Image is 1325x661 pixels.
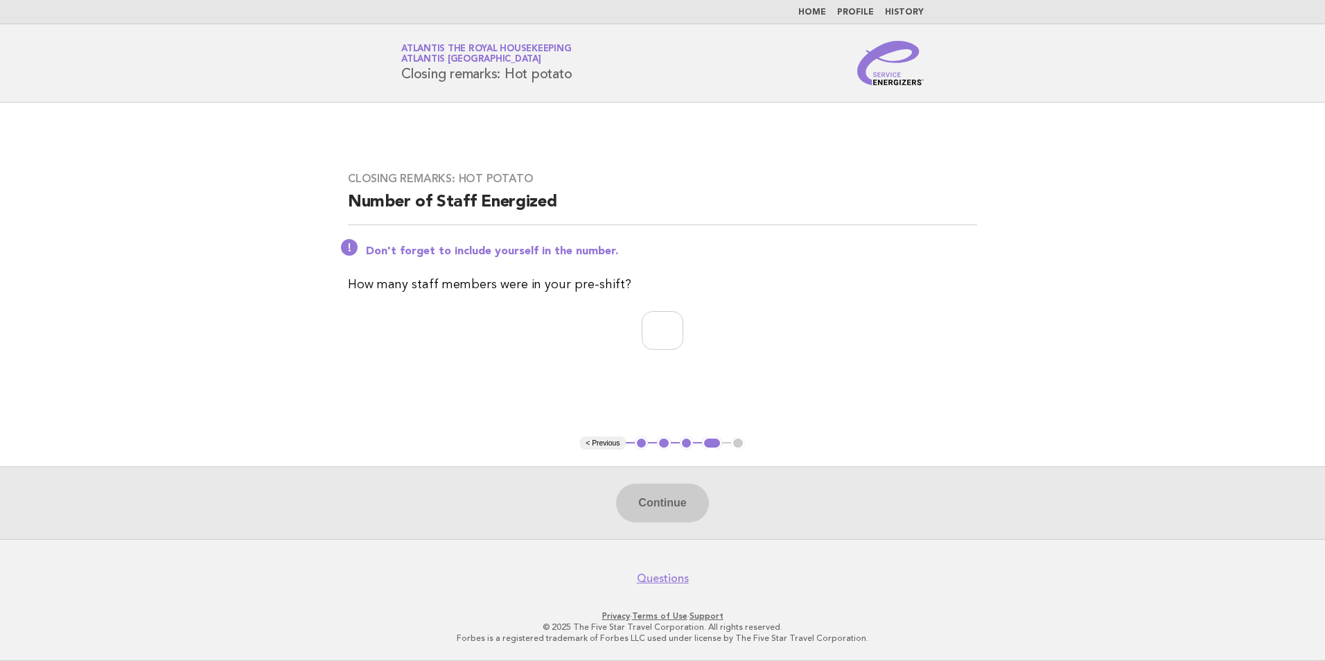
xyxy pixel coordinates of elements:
[885,8,924,17] a: History
[238,633,1087,644] p: Forbes is a registered trademark of Forbes LLC used under license by The Five Star Travel Corpora...
[401,45,572,81] h1: Closing remarks: Hot potato
[632,611,687,621] a: Terms of Use
[702,437,722,450] button: 4
[837,8,874,17] a: Profile
[690,611,723,621] a: Support
[348,191,977,225] h2: Number of Staff Energized
[635,437,649,450] button: 1
[602,611,630,621] a: Privacy
[238,610,1087,622] p: · ·
[401,55,541,64] span: Atlantis [GEOGRAPHIC_DATA]
[637,572,689,585] a: Questions
[348,275,977,294] p: How many staff members were in your pre-shift?
[348,172,977,186] h3: Closing remarks: Hot potato
[857,41,924,85] img: Service Energizers
[657,437,671,450] button: 2
[366,245,977,258] p: Don't forget to include yourself in the number.
[680,437,694,450] button: 3
[798,8,826,17] a: Home
[238,622,1087,633] p: © 2025 The Five Star Travel Corporation. All rights reserved.
[580,437,625,450] button: < Previous
[401,44,571,64] a: Atlantis the Royal HousekeepingAtlantis [GEOGRAPHIC_DATA]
